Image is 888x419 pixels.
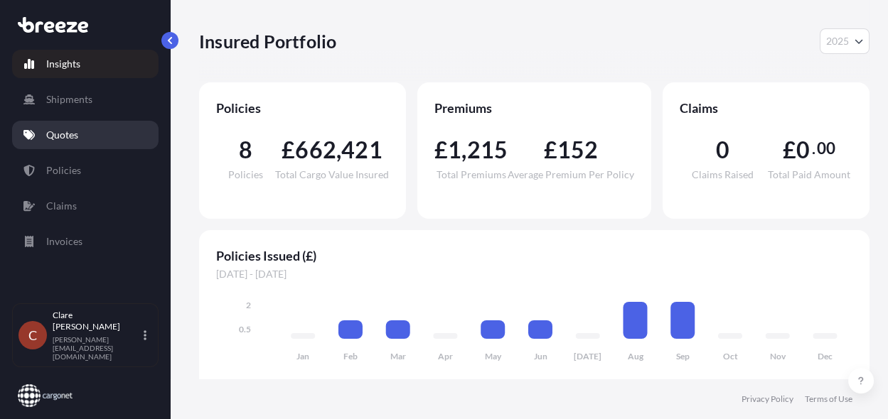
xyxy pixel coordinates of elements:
[676,351,690,361] tspan: Sep
[680,99,852,116] span: Claims
[768,170,850,180] span: Total Paid Amount
[461,138,466,161] span: ,
[239,324,251,334] tspan: 0.5
[295,138,336,161] span: 662
[770,351,786,361] tspan: Nov
[46,57,80,71] p: Insights
[296,351,309,361] tspan: Jan
[216,267,852,281] span: [DATE] - [DATE]
[282,138,295,161] span: £
[534,351,547,361] tspan: Jun
[437,170,506,180] span: Total Premiums
[46,92,92,107] p: Shipments
[199,30,336,53] p: Insured Portfolio
[343,351,358,361] tspan: Feb
[390,351,406,361] tspan: Mar
[46,163,81,178] p: Policies
[12,156,159,185] a: Policies
[12,85,159,114] a: Shipments
[12,192,159,220] a: Claims
[28,328,37,342] span: C
[805,393,852,405] a: Terms of Use
[783,138,796,161] span: £
[434,99,634,116] span: Premiums
[216,247,852,264] span: Policies Issued (£)
[692,170,754,180] span: Claims Raised
[46,234,82,249] p: Invoices
[46,128,78,142] p: Quotes
[275,170,389,180] span: Total Cargo Value Insured
[246,300,251,310] tspan: 2
[557,138,599,161] span: 152
[742,393,793,405] a: Privacy Policy
[818,351,833,361] tspan: Dec
[467,138,508,161] span: 215
[485,351,502,361] tspan: May
[12,121,159,149] a: Quotes
[239,138,252,161] span: 8
[12,50,159,78] a: Insights
[438,351,453,361] tspan: Apr
[336,138,341,161] span: ,
[796,138,810,161] span: 0
[820,28,870,54] button: Year Selector
[228,170,263,180] span: Policies
[53,310,141,332] p: Clare [PERSON_NAME]
[341,138,383,161] span: 421
[817,143,835,154] span: 00
[716,138,729,161] span: 0
[18,384,73,407] img: organization-logo
[46,199,77,213] p: Claims
[216,99,389,116] span: Policies
[508,170,634,180] span: Average Premium Per Policy
[574,351,601,361] tspan: [DATE]
[723,351,738,361] tspan: Oct
[53,335,141,361] p: [PERSON_NAME][EMAIL_ADDRESS][DOMAIN_NAME]
[434,138,448,161] span: £
[812,143,815,154] span: .
[628,351,644,361] tspan: Aug
[544,138,557,161] span: £
[826,34,849,48] span: 2025
[12,227,159,256] a: Invoices
[448,138,461,161] span: 1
